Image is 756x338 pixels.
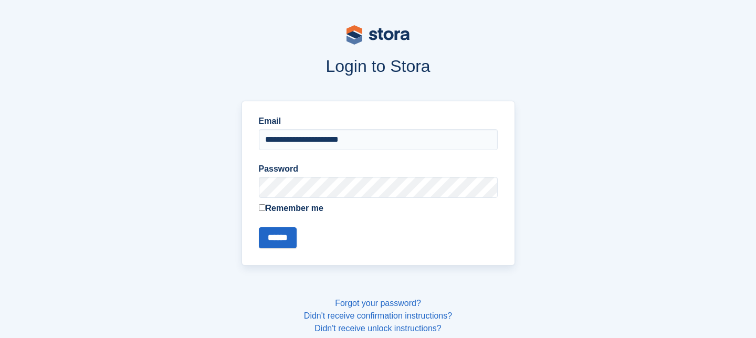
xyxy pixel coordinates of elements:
a: Forgot your password? [335,299,421,308]
a: Didn't receive unlock instructions? [314,324,441,333]
input: Remember me [259,204,266,211]
label: Remember me [259,202,498,215]
a: Didn't receive confirmation instructions? [304,311,452,320]
h1: Login to Stora [41,57,715,76]
label: Email [259,115,498,128]
img: stora-logo-53a41332b3708ae10de48c4981b4e9114cc0af31d8433b30ea865607fb682f29.svg [346,25,409,45]
label: Password [259,163,498,175]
